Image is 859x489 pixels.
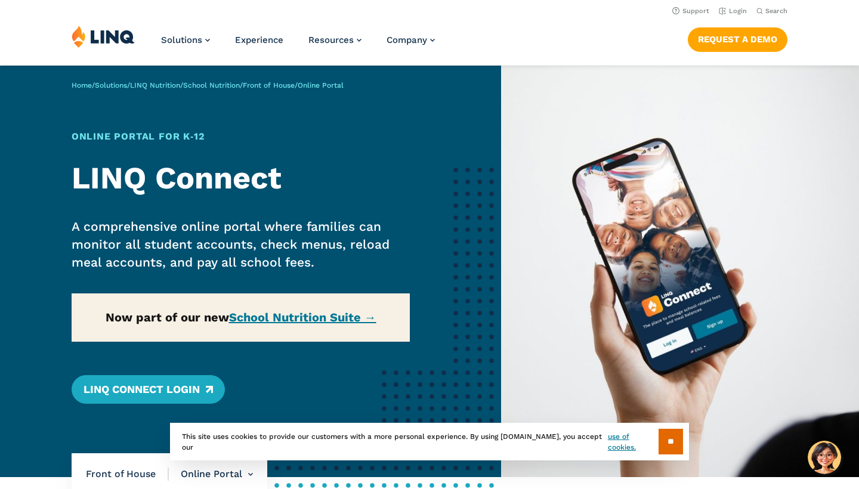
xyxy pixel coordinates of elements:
a: Login [719,7,747,15]
h1: Online Portal for K‑12 [72,129,410,144]
a: use of cookies. [608,431,659,453]
a: Front of House [243,81,295,89]
span: Search [765,7,787,15]
span: Solutions [161,35,202,45]
div: This site uses cookies to provide our customers with a more personal experience. By using [DOMAIN... [170,423,689,460]
a: School Nutrition [183,81,240,89]
button: Open Search Bar [756,7,787,16]
a: LINQ Connect Login [72,375,225,404]
span: Resources [308,35,354,45]
a: LINQ Nutrition [130,81,180,89]
span: Company [387,35,427,45]
p: A comprehensive online portal where families can monitor all student accounts, check menus, reloa... [72,218,410,271]
a: Solutions [95,81,127,89]
nav: Button Navigation [688,25,787,51]
a: Support [672,7,709,15]
a: Solutions [161,35,210,45]
a: Company [387,35,435,45]
strong: Now part of our new [106,310,376,324]
img: LINQ | K‑12 Software [72,25,135,48]
a: Experience [235,35,283,45]
a: Request a Demo [688,27,787,51]
span: / / / / / [72,81,344,89]
a: Resources [308,35,361,45]
button: Hello, have a question? Let’s chat. [808,441,841,474]
a: Home [72,81,92,89]
strong: LINQ Connect [72,160,282,196]
span: Online Portal [298,81,344,89]
nav: Primary Navigation [161,25,435,64]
